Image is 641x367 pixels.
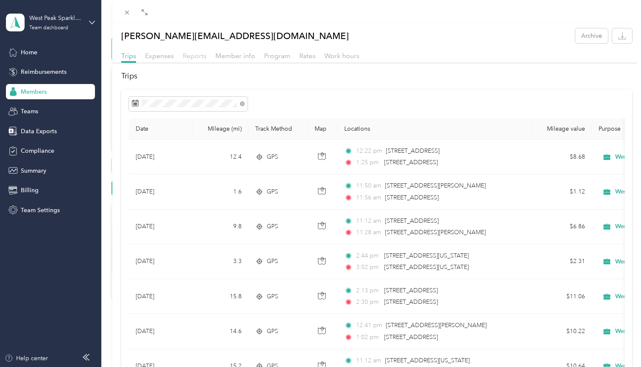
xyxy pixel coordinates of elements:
[532,210,592,244] td: $6.86
[129,174,192,209] td: [DATE]
[384,263,469,271] span: [STREET_ADDRESS][US_STATE]
[192,210,248,244] td: 9.8
[267,222,278,231] span: GPS
[121,52,136,60] span: Trips
[532,314,592,349] td: $10.22
[145,52,174,60] span: Expenses
[575,28,608,43] button: Archive
[299,52,315,60] span: Rates
[384,298,438,305] span: [STREET_ADDRESS]
[532,244,592,279] td: $2.31
[324,52,360,60] span: Work hours
[267,292,278,301] span: GPS
[121,28,349,43] p: [PERSON_NAME][EMAIL_ADDRESS][DOMAIN_NAME]
[248,118,308,140] th: Track Method
[129,118,192,140] th: Date
[356,216,381,226] span: 11:12 am
[532,279,592,314] td: $11.06
[385,194,439,201] span: [STREET_ADDRESS]
[267,257,278,266] span: GPS
[308,118,337,140] th: Map
[192,314,248,349] td: 14.6
[386,147,440,154] span: [STREET_ADDRESS]
[192,244,248,279] td: 3.3
[267,327,278,336] span: GPS
[356,263,380,272] span: 3:02 pm
[129,210,192,244] td: [DATE]
[129,140,192,174] td: [DATE]
[356,333,380,342] span: 1:02 pm
[129,314,192,349] td: [DATE]
[192,279,248,314] td: 15.8
[129,279,192,314] td: [DATE]
[356,193,381,202] span: 11:56 am
[532,118,592,140] th: Mileage value
[594,319,641,367] iframe: Everlance-gr Chat Button Frame
[386,322,487,329] span: [STREET_ADDRESS][PERSON_NAME]
[337,118,532,140] th: Locations
[356,286,380,295] span: 2:13 pm
[192,174,248,209] td: 1.6
[385,357,470,364] span: [STREET_ADDRESS][US_STATE]
[356,321,382,330] span: 12:41 pm
[384,252,469,259] span: [STREET_ADDRESS][US_STATE]
[356,356,381,365] span: 11:12 am
[192,118,248,140] th: Mileage (mi)
[356,228,381,237] span: 11:28 am
[532,174,592,209] td: $1.12
[532,140,592,174] td: $8.68
[267,187,278,196] span: GPS
[385,229,486,236] span: [STREET_ADDRESS][PERSON_NAME]
[384,287,438,294] span: [STREET_ADDRESS]
[384,159,438,166] span: [STREET_ADDRESS]
[267,152,278,162] span: GPS
[264,52,290,60] span: Program
[385,217,439,224] span: [STREET_ADDRESS]
[384,333,438,341] span: [STREET_ADDRESS]
[356,146,382,156] span: 12:22 pm
[215,52,255,60] span: Member info
[356,181,381,191] span: 11:50 am
[356,297,380,307] span: 2:30 pm
[129,244,192,279] td: [DATE]
[121,70,632,82] h2: Trips
[385,182,486,189] span: [STREET_ADDRESS][PERSON_NAME]
[356,158,380,167] span: 1:25 pm
[356,251,380,261] span: 2:44 pm
[183,52,206,60] span: Reports
[192,140,248,174] td: 12.4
